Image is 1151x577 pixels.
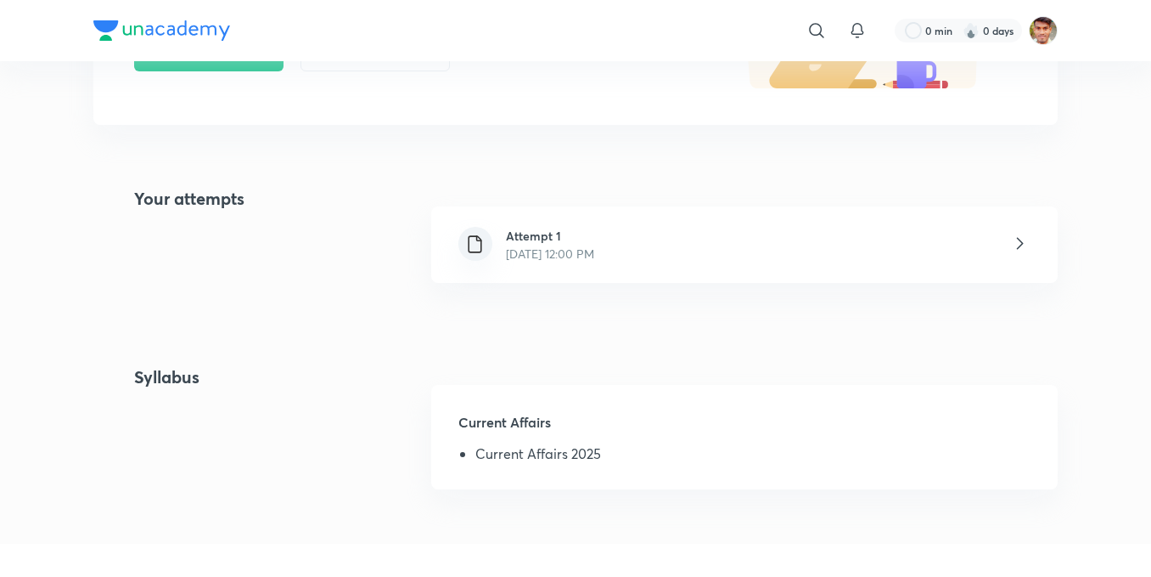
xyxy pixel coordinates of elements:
[475,446,1030,468] li: Current Affairs 2025
[464,234,486,255] img: file
[458,412,1030,446] h5: Current Affairs
[1029,16,1058,45] img: Vishal Gaikwad
[93,20,230,41] img: Company Logo
[506,227,594,245] h6: Attempt 1
[506,245,594,263] p: [DATE] 12:00 PM
[93,186,244,303] h4: Your attempts
[93,365,199,509] h4: Syllabus
[963,22,980,39] img: streak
